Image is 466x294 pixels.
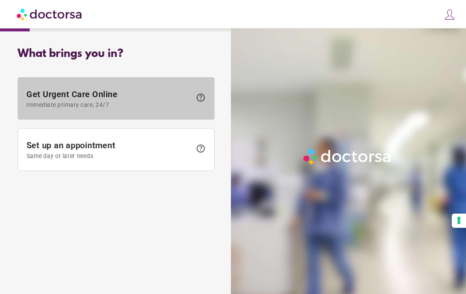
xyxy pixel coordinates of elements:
[452,214,466,228] button: Your consent preferences for tracking technologies
[18,48,215,60] div: What brings you in?
[26,89,192,108] span: Get Urgent Care Online
[444,9,456,21] img: icons8-customer-100.png
[26,101,192,108] span: Immediate primary care, 24/7
[26,152,192,159] span: Same day or later needs
[26,140,192,159] span: Set up an appointment
[196,144,206,154] span: help
[17,5,83,23] img: Doctorsa.com
[196,93,206,103] span: help
[301,146,394,167] img: Logo-Doctorsa-trans-White-partial-flat.png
